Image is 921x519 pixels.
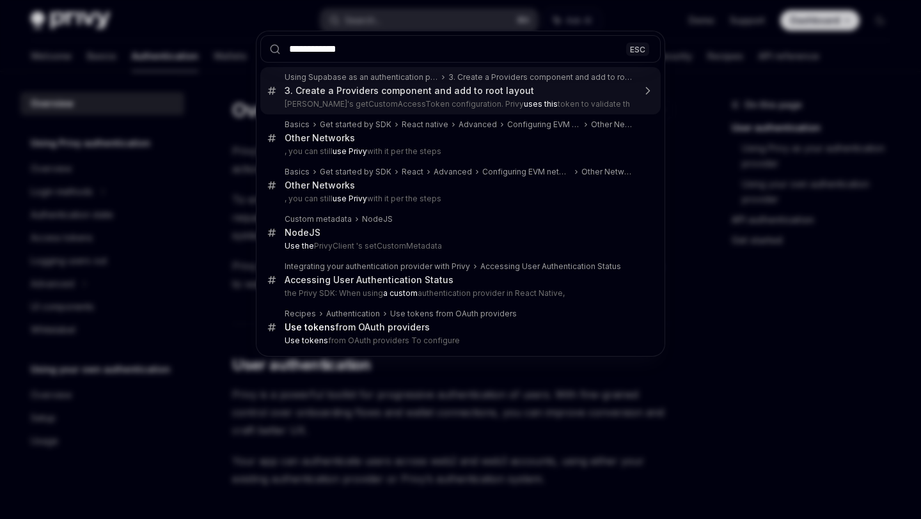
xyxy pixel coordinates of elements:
[482,167,571,177] div: Configuring EVM networks
[285,288,634,298] p: the Privy SDK: When using authentication provider in React Native,
[333,194,367,203] b: use Privy
[320,167,391,177] div: Get started by SDK
[285,336,634,346] p: from OAuth providers To configure
[285,194,634,204] p: , you can still with it per the steps
[434,167,472,177] div: Advanced
[333,146,367,156] b: use Privy
[285,120,310,130] div: Basics
[626,42,649,56] div: ESC
[285,180,355,191] div: Other Networks
[285,321,335,332] b: Use tokens
[285,309,316,319] div: Recipes
[362,214,393,224] div: NodeJS
[459,120,497,130] div: Advanced
[326,309,380,319] div: Authentication
[285,261,470,272] div: Integrating your authentication provider with Privy
[480,261,621,272] div: Accessing User Authentication Status
[320,120,391,130] div: Get started by SDK
[285,336,328,345] b: Use tokens
[390,309,517,319] div: Use tokens from OAuth providers
[285,274,453,286] div: Accessing User Authentication Status
[285,321,430,333] div: from OAuth providers
[591,120,634,130] div: Other Networks
[285,146,634,157] p: , you can still with it per the steps
[383,288,418,298] b: a custom
[285,241,314,251] b: Use the
[285,241,634,251] p: PrivyClient 's setCustomMetadata
[285,132,355,144] div: Other Networks
[524,99,558,109] b: uses this
[581,167,634,177] div: Other Networks
[402,167,423,177] div: React
[285,99,634,109] p: [PERSON_NAME]'s getCustomAccessToken configuration. Privy token to validate th
[402,120,448,130] div: React native
[285,167,310,177] div: Basics
[507,120,581,130] div: Configuring EVM networks
[285,85,534,97] div: 3. Create a Providers component and add to root layout
[448,72,634,82] div: 3. Create a Providers component and add to root layout
[285,214,352,224] div: Custom metadata
[285,72,438,82] div: Using Supabase as an authentication provider
[285,227,320,238] div: NodeJS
